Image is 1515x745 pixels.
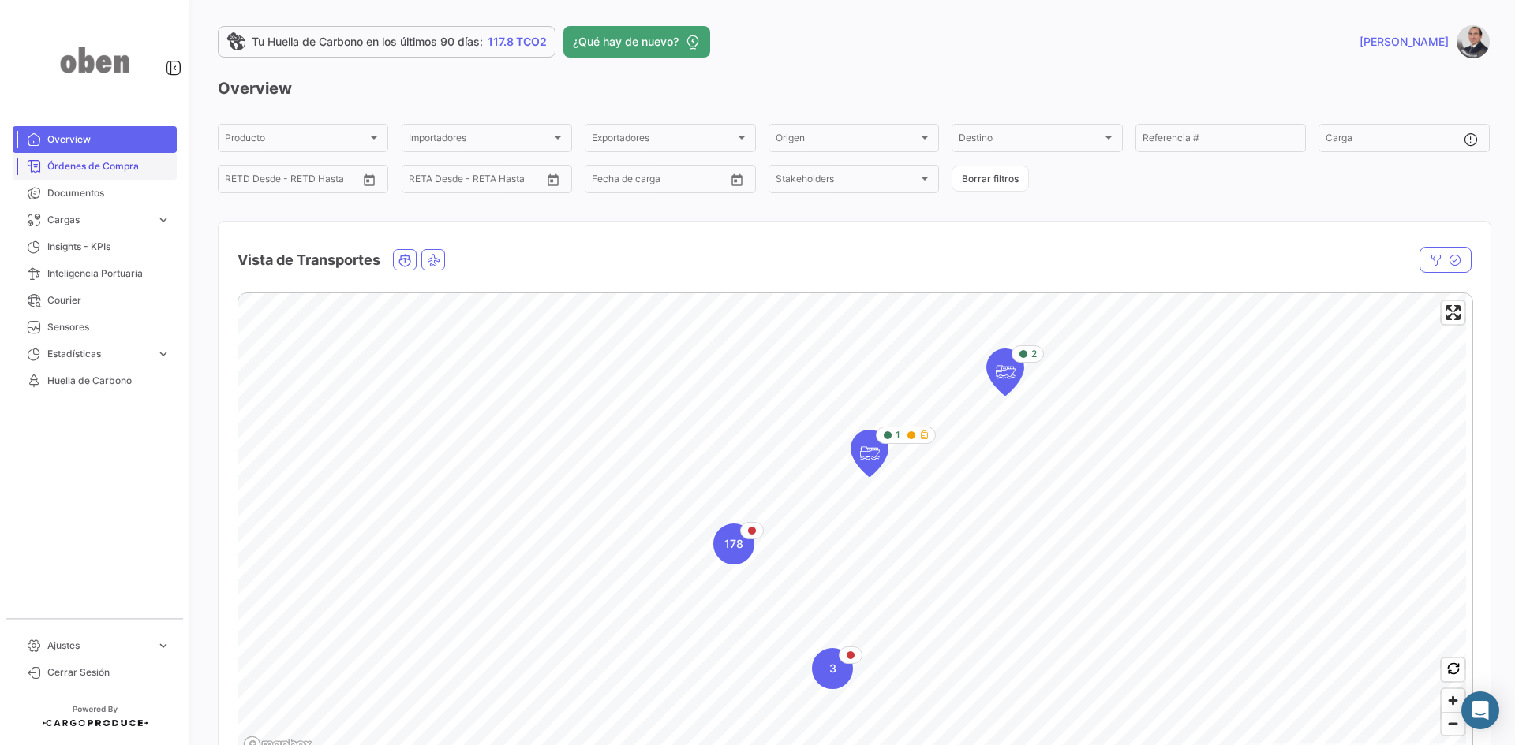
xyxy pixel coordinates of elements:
[422,250,444,270] button: Air
[851,430,888,477] div: Map marker
[252,34,483,50] span: Tu Huella de Carbono en los últimos 90 días:
[156,347,170,361] span: expand_more
[829,661,836,676] span: 3
[725,168,749,192] button: Open calendar
[47,320,170,334] span: Sensores
[409,135,551,146] span: Importadores
[156,213,170,227] span: expand_more
[776,176,918,187] span: Stakeholders
[776,135,918,146] span: Origen
[409,176,437,187] input: Desde
[47,293,170,307] span: Courier
[592,176,620,187] input: Desde
[55,19,134,101] img: oben-logo.png
[1442,712,1464,735] button: Zoom out
[13,367,177,394] a: Huella de Carbono
[218,26,555,58] a: Tu Huella de Carbono en los últimos 90 días:117.8 TCO2
[986,348,1024,396] div: Map marker
[713,523,754,564] div: Map marker
[47,665,170,680] span: Cerrar Sesión
[225,135,367,146] span: Producto
[13,314,177,341] a: Sensores
[1442,713,1464,735] span: Zoom out
[959,135,1101,146] span: Destino
[563,26,710,58] button: ¿Qué hay de nuevo?
[13,233,177,260] a: Insights - KPIs
[631,176,694,187] input: Hasta
[13,260,177,287] a: Inteligencia Portuaria
[573,34,679,50] span: ¿Qué hay de nuevo?
[896,428,900,442] span: 1
[592,135,734,146] span: Exportadores
[218,77,1490,99] h3: Overview
[1360,34,1449,50] span: [PERSON_NAME]
[1442,301,1464,324] button: Enter fullscreen
[47,374,170,388] span: Huella de Carbono
[13,180,177,207] a: Documentos
[812,648,853,689] div: Map marker
[47,347,150,361] span: Estadísticas
[394,250,416,270] button: Ocean
[724,536,743,552] span: 178
[13,287,177,314] a: Courier
[47,159,170,173] span: Órdenes de Compra
[952,166,1029,192] button: Borrar filtros
[1461,691,1499,729] div: Abrir Intercom Messenger
[1031,347,1037,361] span: 2
[225,176,253,187] input: Desde
[448,176,511,187] input: Hasta
[47,132,170,147] span: Overview
[47,266,170,281] span: Inteligencia Portuaria
[13,153,177,180] a: Órdenes de Compra
[1442,689,1464,712] button: Zoom in
[47,639,150,653] span: Ajustes
[357,168,381,192] button: Open calendar
[13,126,177,153] a: Overview
[1457,25,1490,58] img: foto%20fcoros%20Oben%20para%20Linkedin%202-2.png
[156,639,170,653] span: expand_more
[47,240,170,254] span: Insights - KPIs
[47,213,150,227] span: Cargas
[488,34,547,50] span: 117.8 TCO2
[47,186,170,200] span: Documentos
[541,168,565,192] button: Open calendar
[238,249,380,271] h4: Vista de Transportes
[264,176,327,187] input: Hasta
